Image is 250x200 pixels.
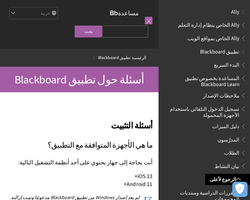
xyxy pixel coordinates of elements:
[215,161,239,169] span: بيان النشاط
[224,148,239,156] span: الطلاب
[214,60,239,68] span: البدء السريع
[162,7,246,44] nav: Book outline for Anthology Ally Help
[6,112,152,132] h2: أسئلة التثبيت
[6,172,152,188] p: iOS 13+ Android 11+
[203,90,239,99] span: ملاحظات الإصدار
[98,54,130,61] a: تطبيق Blackboard
[110,9,118,17] strong: Bb
[200,47,239,55] span: تطبيق Blackboard
[231,7,239,15] span: Ally
[166,73,239,87] span: المساعدة بخصوص تطبيق Blackboard Learn
[212,121,239,129] span: دليل الميزات
[178,20,239,28] span: Ally الخاص بنظام إدارة التعلم
[75,26,102,37] input: بحث
[232,182,248,197] button: فتح التفضيلات
[110,9,139,17] a: مساعدةBb
[187,33,239,41] span: Ally الخاص بمواقع الويب
[132,54,146,61] a: الرئيسية
[166,104,239,118] span: تسجيل الدخول التلقائي باستخدام الأجهزة المحمولة
[9,7,58,19] select: Site Language Selector
[6,159,152,167] p: أنت بحاجة إلى جهاز يحتوي على أحد أنظمة التشغيل التالية:
[205,174,250,185] a: الرجوع لأعلى
[217,135,239,143] span: المدرّسون
[6,139,152,151] h3: ما هي الأجهزة المتوافقة مع التطبيق؟
[15,72,144,86] span: أسئلة حول تطبيق Blackboard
